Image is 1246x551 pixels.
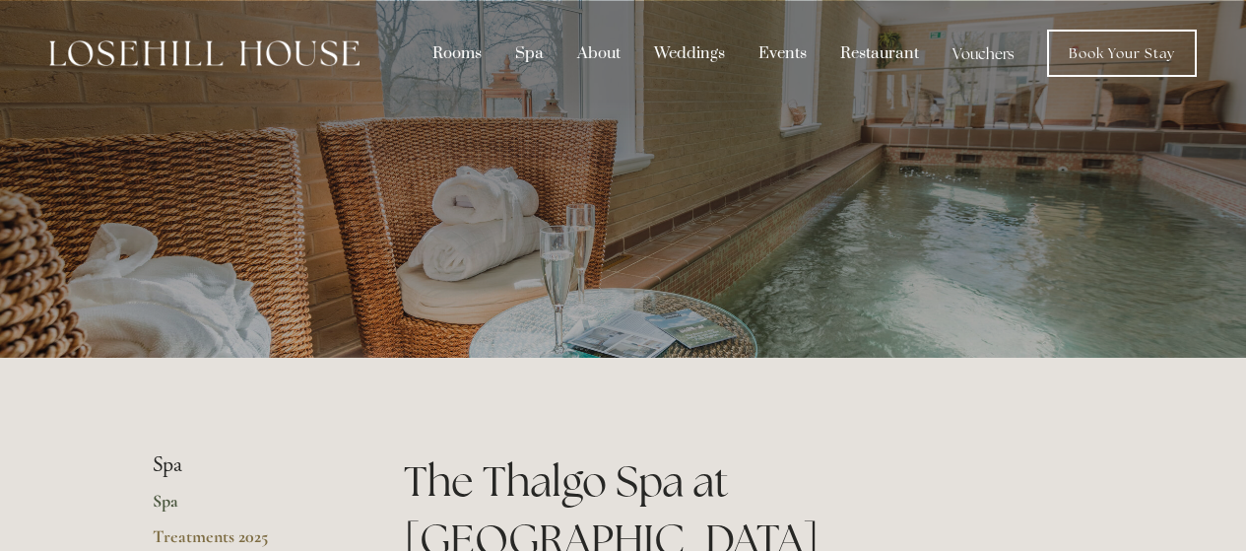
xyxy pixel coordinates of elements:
img: Losehill House [49,40,360,66]
div: Spa [500,34,558,72]
li: Spa [153,452,341,478]
a: Book Your Stay [1047,30,1197,77]
div: Events [744,34,821,72]
a: Spa [153,490,341,525]
div: Weddings [639,34,740,72]
div: Rooms [418,34,496,72]
div: About [562,34,635,72]
a: Vouchers [938,34,1029,72]
div: Restaurant [825,34,934,72]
